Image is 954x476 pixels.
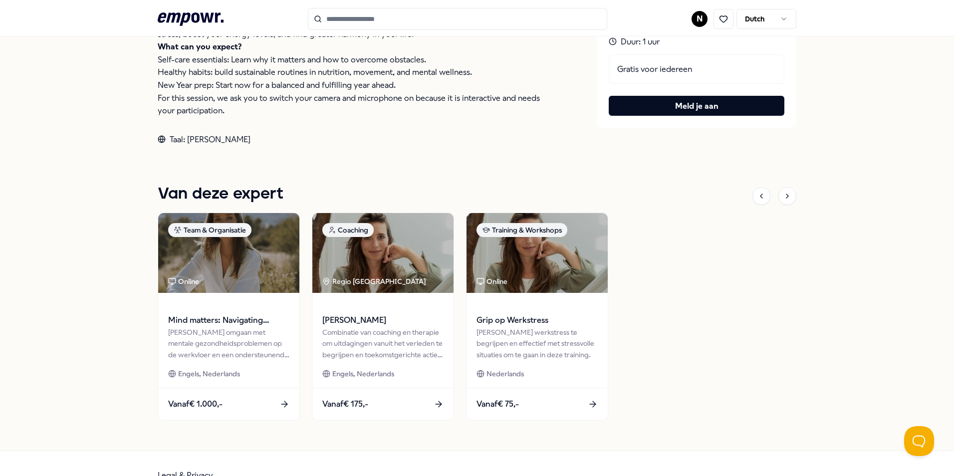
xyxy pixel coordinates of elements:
iframe: Help Scout Beacon - Open [904,426,934,456]
span: Mind matters: Navigating mental health in the workplace [168,314,289,327]
a: package imageTraining & WorkshopsOnlineGrip op Werkstress[PERSON_NAME] werkstress te begrijpen en... [466,213,608,420]
div: [PERSON_NAME] omgaan met mentale gezondheidsproblemen op de werkvloer en een ondersteunende werko... [168,327,289,360]
span: Engels, Nederlands [332,368,394,379]
div: Gratis voor iedereen [609,54,784,84]
img: package image [312,213,454,293]
p: New Year prep: Start now for a balanced and fulfilling year ahead. [158,79,557,92]
h1: Van deze expert [158,182,283,207]
div: Taal: [PERSON_NAME] [158,133,557,146]
div: Online [168,276,199,287]
span: Vanaf € 175,- [322,398,368,411]
p: For this session, we ask you to switch your camera and microphone on because it is interactive an... [158,92,557,117]
span: Vanaf € 1.000,- [168,398,223,411]
div: [PERSON_NAME] werkstress te begrijpen en effectief met stressvolle situaties om te gaan in deze t... [477,327,598,360]
div: Online [477,276,507,287]
div: Regio [GEOGRAPHIC_DATA] [322,276,428,287]
div: Team & Organisatie [168,223,251,237]
img: package image [158,213,299,293]
p: Self-care essentials: Learn why it matters and how to overcome obstacles. [158,53,557,66]
button: N [692,11,708,27]
span: Engels, Nederlands [178,368,240,379]
img: package image [467,213,608,293]
a: package imageTeam & OrganisatieOnlineMind matters: Navigating mental health in the workplace[PERS... [158,213,300,420]
a: package imageCoachingRegio [GEOGRAPHIC_DATA] [PERSON_NAME]Combinatie van coaching en therapie om ... [312,213,454,420]
div: Coaching [322,223,374,237]
span: Grip op Werkstress [477,314,598,327]
div: Duur: 1 uur [609,35,784,48]
input: Search for products, categories or subcategories [308,8,607,30]
div: Training & Workshops [477,223,567,237]
p: Healthy habits: build sustainable routines in nutrition, movement, and mental wellness. [158,66,557,79]
span: Vanaf € 75,- [477,398,519,411]
span: Nederlands [486,368,524,379]
span: [PERSON_NAME] [322,314,444,327]
div: Combinatie van coaching en therapie om uitdagingen vanuit het verleden te begrijpen en toekomstge... [322,327,444,360]
strong: What can you expect? [158,42,241,51]
button: Meld je aan [609,96,784,116]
